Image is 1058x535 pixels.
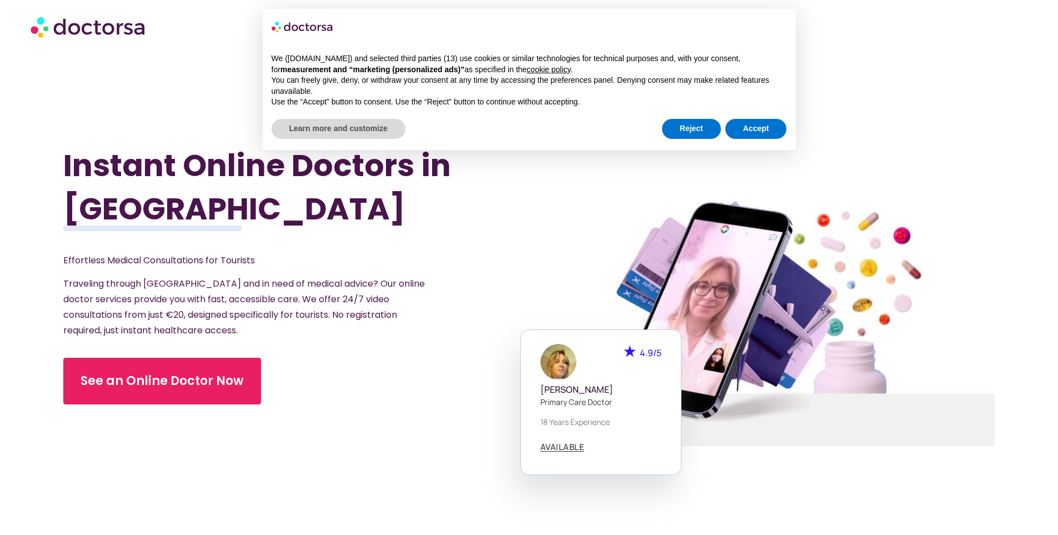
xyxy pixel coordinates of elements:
span: 4.9/5 [640,347,661,359]
h1: Instant Online Doctors in [GEOGRAPHIC_DATA] [63,144,459,231]
img: logo [272,18,334,36]
a: AVAILABLE [540,443,585,452]
span: Effortless Medical Consultations for Tourists [63,254,255,267]
p: Use the “Accept” button to consent. Use the “Reject” button to continue without accepting. [272,97,787,108]
p: 18 years experience [540,416,661,428]
strong: measurement and “marketing (personalized ads)” [280,65,464,74]
h5: [PERSON_NAME] [540,384,661,395]
p: You can freely give, deny, or withdraw your consent at any time by accessing the preferences pane... [272,75,787,97]
a: cookie policy [527,65,570,74]
button: Learn more and customize [272,119,405,139]
a: See an Online Doctor Now [63,358,261,404]
span: Traveling through [GEOGRAPHIC_DATA] and in need of medical advice? Our online doctor services pro... [63,277,425,337]
p: Primary care doctor [540,396,661,408]
button: Accept [725,119,787,139]
span: See an Online Doctor Now [81,372,244,390]
p: We ([DOMAIN_NAME]) and selected third parties (13) use cookies or similar technologies for techni... [272,53,787,75]
button: Reject [662,119,721,139]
